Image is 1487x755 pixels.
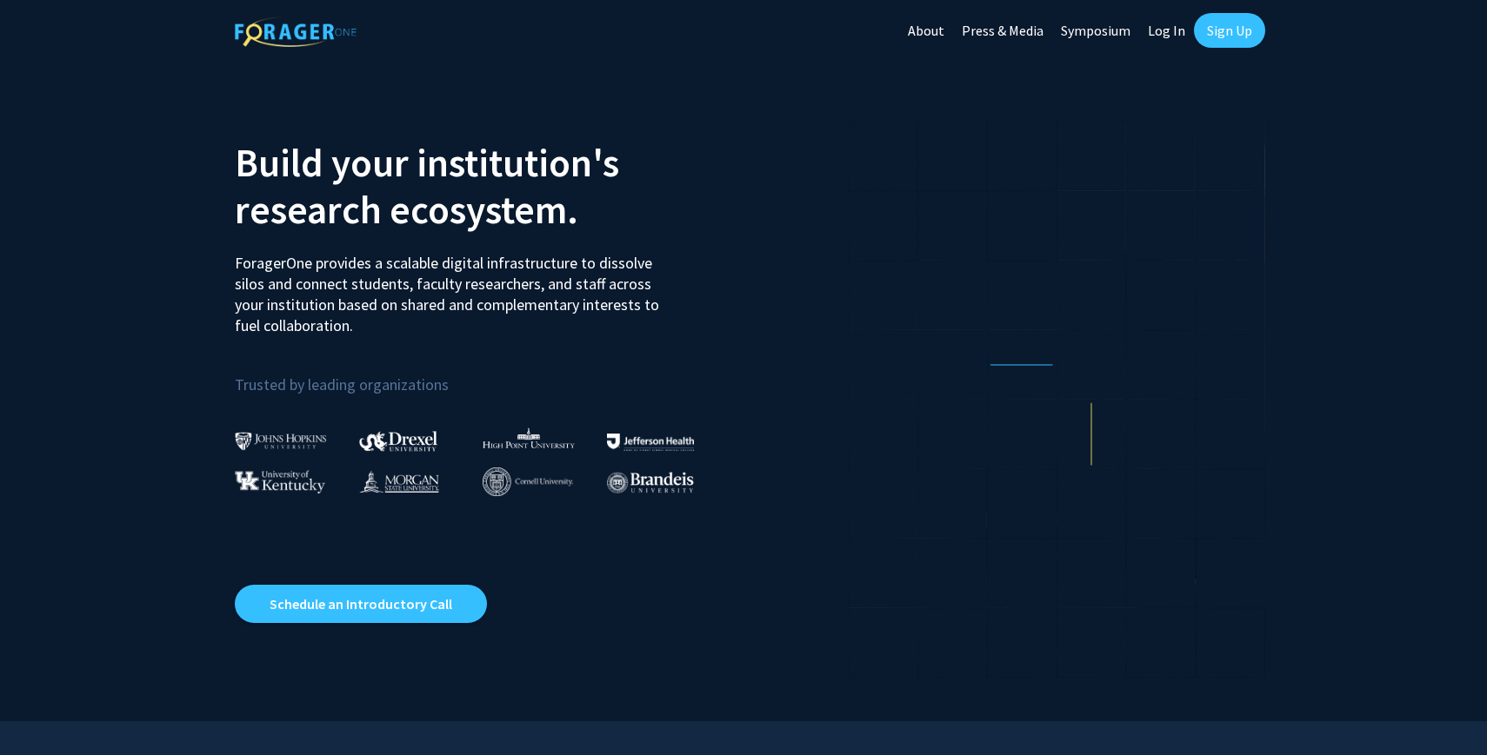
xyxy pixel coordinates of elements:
[359,431,437,451] img: Drexel University
[607,472,694,493] img: Brandeis University
[235,240,671,336] p: ForagerOne provides a scalable digital infrastructure to dissolve silos and connect students, fac...
[359,470,439,493] img: Morgan State University
[235,470,325,493] img: University of Kentucky
[607,434,694,450] img: Thomas Jefferson University
[235,17,357,47] img: ForagerOne Logo
[235,585,487,623] a: Opens in a new tab
[235,350,730,398] p: Trusted by leading organizations
[235,432,327,450] img: Johns Hopkins University
[1194,13,1265,48] a: Sign Up
[483,467,573,496] img: Cornell University
[235,139,730,233] h2: Build your institution's research ecosystem.
[483,427,575,448] img: High Point University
